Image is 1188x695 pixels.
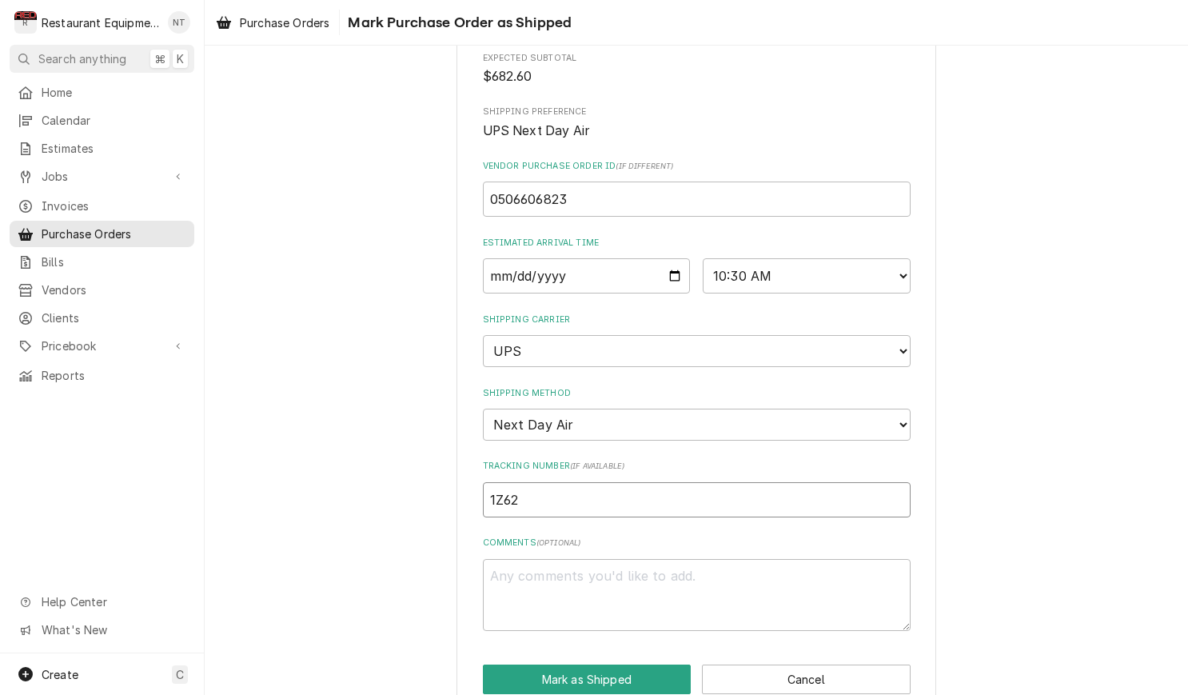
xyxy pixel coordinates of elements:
span: Expected Subtotal [483,52,911,65]
div: Restaurant Equipment Diagnostics [42,14,159,31]
span: Home [42,84,186,101]
label: Estimated Arrival Time [483,237,911,250]
div: Button Group [483,665,911,694]
a: Bills [10,249,194,275]
span: K [177,50,184,67]
span: Purchase Orders [42,226,186,242]
a: Invoices [10,193,194,219]
span: What's New [42,621,185,638]
a: Home [10,79,194,106]
span: Create [42,668,78,681]
input: Date [483,258,691,294]
label: Shipping Carrier [483,314,911,326]
span: Calendar [42,112,186,129]
span: Estimates [42,140,186,157]
span: C [176,666,184,683]
span: UPS Next Day Air [483,123,590,138]
span: ( optional ) [536,538,581,547]
span: Jobs [42,168,162,185]
div: Expected Subtotal [483,52,911,86]
span: Bills [42,254,186,270]
span: Shipping Preference [483,106,911,118]
select: Time Select [703,258,911,294]
a: Go to Pricebook [10,333,194,359]
span: Shipping Preference [483,122,911,141]
span: Help Center [42,593,185,610]
span: Purchase Orders [240,14,329,31]
div: Vendor Purchase Order ID [483,160,911,217]
div: Comments [483,537,911,630]
a: Go to Jobs [10,163,194,190]
span: Search anything [38,50,126,67]
a: Vendors [10,277,194,303]
a: Calendar [10,107,194,134]
a: Go to What's New [10,617,194,643]
div: Estimated Arrival Time [483,237,911,294]
div: Shipping Method [483,387,911,441]
span: Invoices [42,198,186,214]
a: Estimates [10,135,194,162]
button: Cancel [702,665,911,694]
div: Tracking Number [483,460,911,517]
div: R [14,11,37,34]
label: Comments [483,537,911,549]
div: Shipping Preference [483,106,911,140]
span: Clients [42,310,186,326]
span: ( if different ) [616,162,673,170]
label: Vendor Purchase Order ID [483,160,911,173]
span: $682.60 [483,69,532,84]
span: Reports [42,367,186,384]
a: Purchase Orders [10,221,194,247]
span: ⌘ [154,50,165,67]
div: Button Group Row [483,665,911,694]
div: Restaurant Equipment Diagnostics's Avatar [14,11,37,34]
span: ( if available ) [570,461,624,470]
span: Vendors [42,282,186,298]
a: Purchase Orders [209,10,336,36]
div: NT [168,11,190,34]
label: Tracking Number [483,460,911,473]
button: Search anything⌘K [10,45,194,73]
label: Shipping Method [483,387,911,400]
button: Mark as Shipped [483,665,692,694]
a: Go to Help Center [10,589,194,615]
a: Reports [10,362,194,389]
span: Pricebook [42,338,162,354]
a: Clients [10,305,194,331]
span: Mark Purchase Order as Shipped [343,12,572,34]
div: Shipping Carrier [483,314,911,367]
div: Nick Tussey's Avatar [168,11,190,34]
span: Expected Subtotal [483,67,911,86]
